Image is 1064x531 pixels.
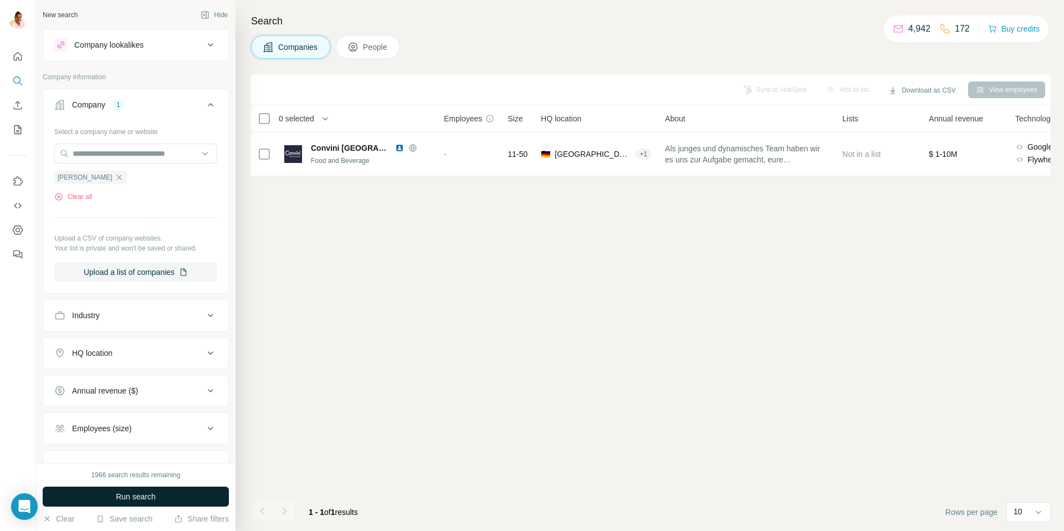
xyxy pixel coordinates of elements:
[43,340,228,366] button: HQ location
[54,233,217,243] p: Upload a CSV of company websites.
[444,150,447,159] span: -
[555,149,631,160] span: [GEOGRAPHIC_DATA], [GEOGRAPHIC_DATA]
[1015,113,1061,124] span: Technologies
[43,453,228,479] button: Technologies
[1014,506,1022,517] p: 10
[43,487,229,507] button: Run search
[324,508,331,517] span: of
[54,262,217,282] button: Upload a list of companies
[284,145,302,163] img: Logo of Convini Deutschland
[309,508,324,517] span: 1 - 1
[72,348,112,359] div: HQ location
[363,42,388,53] span: People
[43,377,228,404] button: Annual revenue ($)
[1027,154,1060,165] span: Flywheel,
[309,508,358,517] span: results
[96,513,152,524] button: Save search
[9,95,27,115] button: Enrich CSV
[43,91,228,122] button: Company1
[54,122,217,137] div: Select a company name or website
[331,508,335,517] span: 1
[9,220,27,240] button: Dashboard
[842,113,858,124] span: Lists
[988,21,1040,37] button: Buy credits
[9,71,27,91] button: Search
[279,113,314,124] span: 0 selected
[9,196,27,216] button: Use Surfe API
[58,172,112,182] span: [PERSON_NAME]
[635,149,652,159] div: + 1
[842,150,881,159] span: Not in a list
[91,470,181,480] div: 1966 search results remaining
[43,32,228,58] button: Company lookalikes
[9,11,27,29] img: Avatar
[311,156,431,166] div: Food and Beverage
[11,493,38,520] div: Open Intercom Messenger
[881,82,963,99] button: Download as CSV
[444,113,482,124] span: Employees
[395,144,404,152] img: LinkedIn logo
[665,143,829,165] span: Als junges und dynamisches Team haben wir es uns zur Aufgabe gemacht, eure Pausenverpflegung am A...
[508,113,523,124] span: Size
[541,149,550,160] span: 🇩🇪
[54,243,217,253] p: Your list is private and won't be saved or shared.
[43,10,78,20] div: New search
[278,42,319,53] span: Companies
[72,423,131,434] div: Employees (size)
[929,113,983,124] span: Annual revenue
[72,310,100,321] div: Industry
[54,192,92,202] button: Clear all
[311,142,390,154] span: Convini [GEOGRAPHIC_DATA]
[508,149,528,160] span: 11-50
[112,100,125,110] div: 1
[174,513,229,524] button: Share filters
[72,99,105,110] div: Company
[116,491,156,502] span: Run search
[9,120,27,140] button: My lists
[193,7,236,23] button: Hide
[9,171,27,191] button: Use Surfe on LinkedIn
[955,22,970,35] p: 172
[541,113,581,124] span: HQ location
[251,13,1051,29] h4: Search
[72,461,117,472] div: Technologies
[74,39,144,50] div: Company lookalikes
[665,113,686,124] span: About
[945,507,997,518] span: Rows per page
[9,244,27,264] button: Feedback
[72,385,138,396] div: Annual revenue ($)
[9,47,27,67] button: Quick start
[43,513,74,524] button: Clear
[43,415,228,442] button: Employees (size)
[929,150,957,159] span: $ 1-10M
[43,302,228,329] button: Industry
[908,22,930,35] p: 4,942
[43,72,229,82] p: Company information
